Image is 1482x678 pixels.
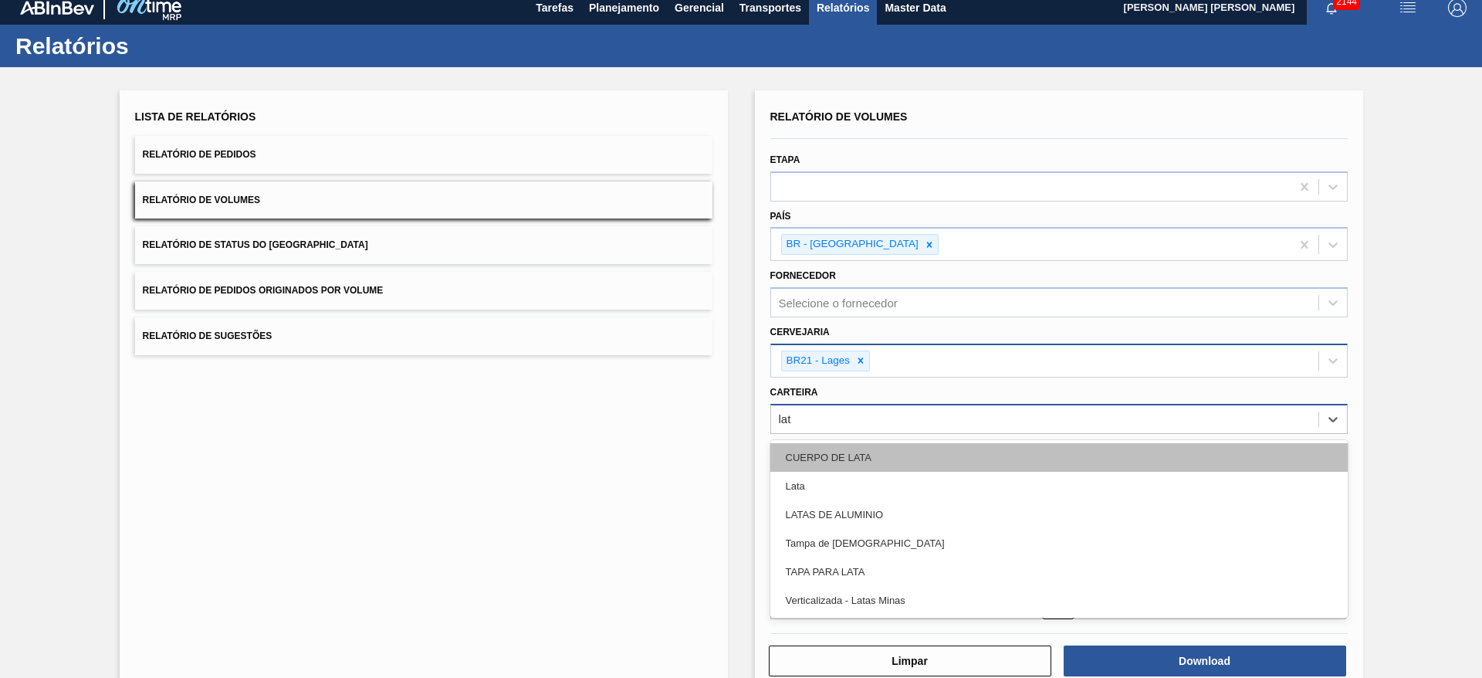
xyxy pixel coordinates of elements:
[20,1,94,15] img: TNhmsLtSVTkK8tSr43FrP2fwEKptu5GPRR3wAAAABJRU5ErkJggg==
[143,239,368,250] span: Relatório de Status do [GEOGRAPHIC_DATA]
[770,558,1348,586] div: TAPA PARA LATA
[143,149,256,160] span: Relatório de Pedidos
[143,331,272,341] span: Relatório de Sugestões
[770,529,1348,558] div: Tampa de [DEMOGRAPHIC_DATA]
[782,235,921,254] div: BR - [GEOGRAPHIC_DATA]
[782,351,853,371] div: BR21 - Lages
[770,472,1348,500] div: Lata
[135,136,712,174] button: Relatório de Pedidos
[143,285,384,296] span: Relatório de Pedidos Originados por Volume
[770,211,791,222] label: País
[135,110,256,123] span: Lista de Relatórios
[770,270,836,281] label: Fornecedor
[135,181,712,219] button: Relatório de Volumes
[135,272,712,310] button: Relatório de Pedidos Originados por Volume
[1064,646,1346,676] button: Download
[143,195,260,205] span: Relatório de Volumes
[770,110,908,123] span: Relatório de Volumes
[779,297,898,310] div: Selecione o fornecedor
[770,387,818,398] label: Carteira
[770,327,830,337] label: Cervejaria
[135,226,712,264] button: Relatório de Status do [GEOGRAPHIC_DATA]
[770,586,1348,615] div: Verticalizada - Latas Minas
[770,443,1348,472] div: CUERPO DE LATA
[15,37,289,55] h1: Relatórios
[769,646,1051,676] button: Limpar
[770,154,800,165] label: Etapa
[135,317,712,355] button: Relatório de Sugestões
[770,500,1348,529] div: LATAS DE ALUMINIO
